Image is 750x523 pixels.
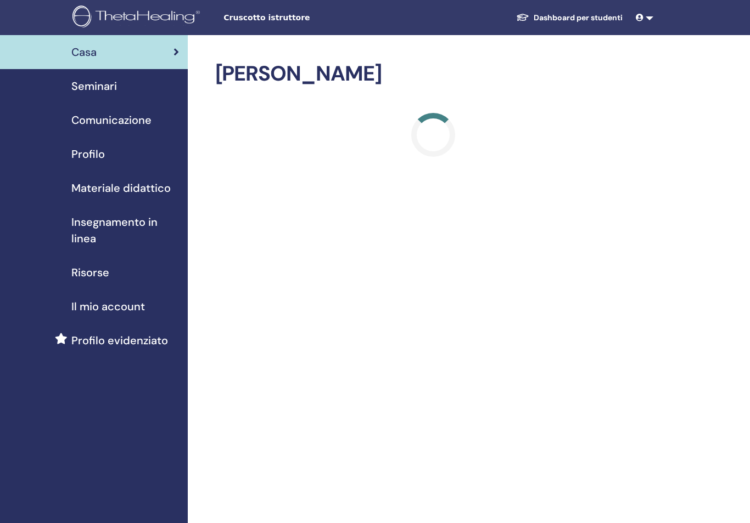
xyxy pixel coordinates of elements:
[71,180,171,196] span: Materiale didattico
[215,61,652,87] h2: [PERSON_NAME]
[516,13,529,22] img: graduation-cap-white.svg
[71,298,145,315] span: Il mio account
[507,8,631,28] a: Dashboard per studenti
[72,5,204,30] img: logo.png
[71,112,152,128] span: Comunicazione
[223,12,388,24] span: Cruscotto istruttore
[71,214,179,247] span: Insegnamento in linea
[71,332,168,349] span: Profilo evidenziato
[71,44,97,60] span: Casa
[71,146,105,162] span: Profilo
[71,264,109,281] span: Risorse
[71,78,117,94] span: Seminari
